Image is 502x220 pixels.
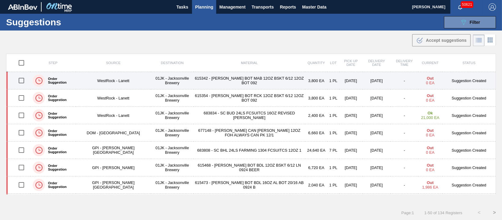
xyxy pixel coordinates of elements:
span: Pick up Date [344,59,358,67]
td: [DATE] [363,142,391,159]
a: Order SuggestionWestRock - Lanett01JK - Jacksonville Brewery615354 - [PERSON_NAME] BOT RCK 12OZ B... [6,89,496,107]
td: [DATE] [363,107,391,124]
span: 0 EA [426,150,434,155]
td: 3,800 EA [305,89,327,107]
td: [DATE] [363,89,391,107]
td: [DATE] [363,159,391,176]
img: Logout [489,3,496,11]
a: Order SuggestionWestRock - Lanett01JK - Jacksonville Brewery615342 - [PERSON_NAME] BOT MAB 12OZ B... [6,72,496,89]
span: 1 - 50 of 134 Registers [423,211,462,215]
td: 6,660 EA [305,124,327,142]
td: [DATE] [339,107,363,124]
label: Order Suggestion [45,112,73,119]
td: Suggestion Created [442,194,496,211]
span: Status [463,61,475,65]
a: Order SuggestionGPI - [PERSON_NAME][GEOGRAPHIC_DATA]01JK - Jacksonville Brewery683461 - SC ABN 18... [6,194,496,211]
label: Order Suggestion [45,181,73,189]
td: - [390,159,418,176]
td: 6,720 EA [305,159,327,176]
span: Source [106,61,121,65]
td: 683808 - SC BHL 24LS FARMING 1304 FCSUITCS 12OZ 1 [194,142,305,159]
td: Suggestion Created [442,124,496,142]
td: 1 PL [327,159,339,176]
a: Order SuggestionWestRock - Lanett01JK - Jacksonville Brewery683834 - SC BUD 24LS FCSUITCS 16OZ RE... [6,107,496,124]
td: 01JK - Jacksonville Brewery [151,72,194,89]
a: Order SuggestionGPI - [PERSON_NAME]01JK - Jacksonville Brewery615468 - [PERSON_NAME] BOT BDL 12OZ... [6,159,496,176]
td: 677148 - [PERSON_NAME] CAN [PERSON_NAME] 12OZ FOH ALWAYS CAN PK 12/1 [194,124,305,142]
td: GPI - [PERSON_NAME] [76,159,151,176]
td: 01JK - Jacksonville Brewery [151,176,194,194]
div: Card Vision [485,34,496,46]
td: 683461 - SC ABN 18LS FCSUITCS 12OZ 0822 167 ABICC [194,194,305,211]
td: 615468 - [PERSON_NAME] BOT BDL 12OZ BSKT 6/12 LN 0924 BEER [194,159,305,176]
td: WestRock - Lanett [76,89,151,107]
label: Order Suggestion [45,77,73,84]
td: Suggestion Created [442,89,496,107]
td: [DATE] [363,72,391,89]
span: 0 EA [426,98,434,103]
span: Quantity [308,61,325,65]
span: Page : 1 [401,211,414,215]
td: 1 PL [327,194,339,211]
td: 01JK - Jacksonville Brewery [151,142,194,159]
strong: Out [427,128,434,133]
span: Filter [470,20,480,25]
button: Accept suggestions [412,34,471,46]
td: [DATE] [339,124,363,142]
div: List Vision [473,34,485,46]
strong: Out [427,76,434,81]
span: Current [422,61,439,65]
span: Accept suggestions [426,38,467,43]
td: - [390,89,418,107]
td: 7 PL [327,142,339,159]
td: - [390,176,418,194]
td: Suggestion Created [442,159,496,176]
strong: Out [427,146,434,150]
td: [DATE] [339,89,363,107]
span: Delivery Time [396,59,413,67]
td: Suggestion Created [442,72,496,89]
td: WestRock - Lanett [76,72,151,89]
td: GPI - [PERSON_NAME][GEOGRAPHIC_DATA] [76,142,151,159]
td: Suggestion Created [442,107,496,124]
td: [DATE] [363,124,391,142]
strong: Out [427,180,434,185]
td: - [390,107,418,124]
td: GPI - [PERSON_NAME][GEOGRAPHIC_DATA] [76,176,151,194]
strong: Out [427,163,434,168]
span: Transports [252,3,274,11]
td: 01JK - Jacksonville Brewery [151,124,194,142]
td: 2,040 EA [305,176,327,194]
a: Order SuggestionGPI - [PERSON_NAME][GEOGRAPHIC_DATA]01JK - Jacksonville Brewery615473 - [PERSON_N... [6,176,496,194]
td: 1 PL [327,89,339,107]
a: Order SuggestionDOM - [GEOGRAPHIC_DATA]01JK - Jacksonville Brewery677148 - [PERSON_NAME] CAN [PER... [6,124,496,142]
td: - [390,142,418,159]
td: 2,400 EA [305,107,327,124]
td: [DATE] [339,159,363,176]
span: 21,000 EA [421,115,439,120]
td: [DATE] [339,142,363,159]
td: 24,640 EA [305,142,327,159]
span: Management [219,3,245,11]
span: Destination [161,61,183,65]
td: 01JK - Jacksonville Brewery [151,107,194,124]
span: Master Data [302,3,326,11]
td: 01JK - Jacksonville Brewery [151,89,194,107]
td: [DATE] [339,72,363,89]
span: Tasks [175,3,189,11]
strong: Ok [428,111,433,115]
td: 1 PL [327,107,339,124]
td: 615342 - [PERSON_NAME] BOT MAB 12OZ BSKT 6/12 12OZ BOT 092 [194,72,305,89]
a: Order SuggestionGPI - [PERSON_NAME][GEOGRAPHIC_DATA]01JK - Jacksonville Brewery683808 - SC BHL 24... [6,142,496,159]
td: [DATE] [363,194,391,211]
td: - [390,124,418,142]
td: 01JK - Jacksonville Brewery [151,159,194,176]
td: [DATE] [339,176,363,194]
td: [DATE] [363,176,391,194]
td: - [390,72,418,89]
span: 1,986 EA [422,185,438,189]
td: Suggestion Created [442,176,496,194]
td: 1 PL [327,176,339,194]
button: Filter [444,16,496,28]
label: Order Suggestion [45,146,73,154]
